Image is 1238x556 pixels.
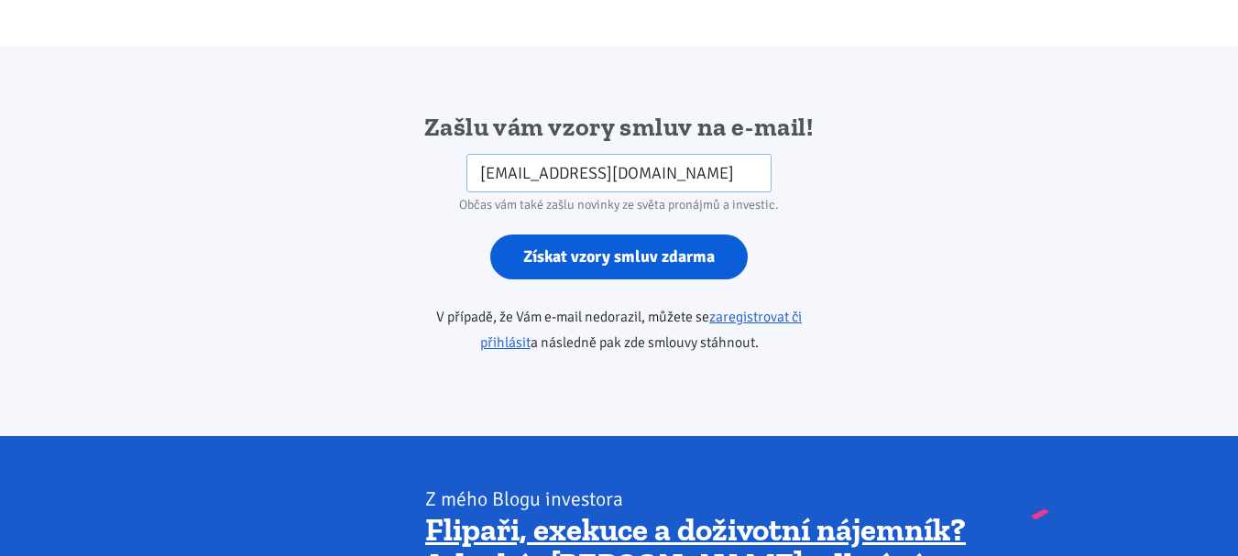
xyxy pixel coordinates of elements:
input: Získat vzory smluv zdarma [490,234,748,279]
h2: Zašlu vám vzory smluv na e-mail! [384,111,854,144]
p: V případě, že Vám e-mail nedorazil, můžete se a následně pak zde smlouvy stáhnout. [384,304,854,355]
div: Z mého Blogu investora [425,486,978,512]
div: Občas vám také zašlu novinky ze světa pronájmů a investic. [384,192,854,218]
input: Zadejte váš e-mail [466,154,772,193]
